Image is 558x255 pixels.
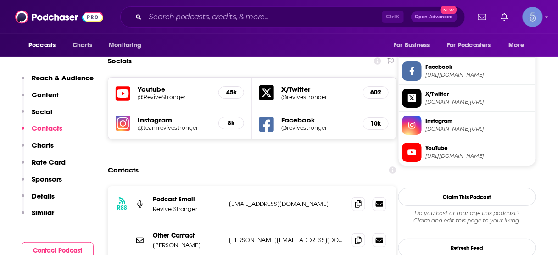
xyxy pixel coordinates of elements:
[32,158,66,166] p: Rate Card
[371,89,381,96] h5: 602
[22,107,52,124] button: Social
[425,72,532,78] span: https://www.facebook.com/revivestronger
[281,124,355,131] a: @revivestronger
[32,208,54,217] p: Similar
[153,195,222,203] p: Podcast Email
[425,144,532,152] span: YouTube
[425,153,532,160] span: https://www.youtube.com/@ReviveStronger
[229,236,344,244] p: [PERSON_NAME][EMAIL_ADDRESS][DOMAIN_NAME]
[22,208,54,225] button: Similar
[281,116,355,124] h5: Facebook
[229,200,344,208] p: [EMAIL_ADDRESS][DOMAIN_NAME]
[32,124,62,133] p: Contacts
[474,9,490,25] a: Show notifications dropdown
[402,61,532,81] a: Facebook[URL][DOMAIN_NAME]
[425,126,532,133] span: instagram.com/teamrevivestronger
[411,11,458,22] button: Open AdvancedNew
[425,117,532,125] span: Instagram
[22,90,59,107] button: Content
[15,8,103,26] img: Podchaser - Follow, Share and Rate Podcasts
[425,63,532,71] span: Facebook
[28,39,56,52] span: Podcasts
[441,37,504,54] button: open menu
[502,37,536,54] button: open menu
[281,85,355,94] h5: X/Twitter
[138,85,211,94] h5: Youtube
[441,6,457,14] span: New
[22,73,94,90] button: Reach & Audience
[425,99,532,105] span: twitter.com/revivestronger
[32,90,59,99] p: Content
[67,37,98,54] a: Charts
[138,116,211,124] h5: Instagram
[425,90,532,98] span: X/Twitter
[371,120,381,127] h5: 10k
[120,6,465,28] div: Search podcasts, credits, & more...
[226,89,236,96] h5: 45k
[497,9,512,25] a: Show notifications dropdown
[398,210,536,217] span: Do you host or manage this podcast?
[22,158,66,175] button: Rate Card
[523,7,543,27] span: Logged in as Spiral5-G1
[22,37,67,54] button: open menu
[402,89,532,108] a: X/Twitter[DOMAIN_NAME][URL]
[447,39,491,52] span: For Podcasters
[32,141,54,150] p: Charts
[398,210,536,224] div: Claim and edit this page to your liking.
[22,141,54,158] button: Charts
[281,94,355,100] a: @revivestronger
[523,7,543,27] img: User Profile
[32,107,52,116] p: Social
[523,7,543,27] button: Show profile menu
[32,73,94,82] p: Reach & Audience
[226,119,236,127] h5: 8k
[398,188,536,206] button: Claim This Podcast
[382,11,404,23] span: Ctrl K
[108,161,139,179] h2: Contacts
[415,15,453,19] span: Open Advanced
[109,39,141,52] span: Monitoring
[402,116,532,135] a: Instagram[DOMAIN_NAME][URL]
[153,205,222,213] p: Revive Stronger
[138,94,211,100] a: @ReviveStronger
[153,241,222,249] p: [PERSON_NAME]
[116,116,130,131] img: iconImage
[402,143,532,162] a: YouTube[URL][DOMAIN_NAME]
[32,175,62,183] p: Sponsors
[22,192,55,209] button: Details
[117,204,127,211] h3: RSS
[22,124,62,141] button: Contacts
[108,52,132,70] h2: Socials
[138,124,211,131] a: @teamrevivestronger
[387,37,441,54] button: open menu
[509,39,525,52] span: More
[73,39,92,52] span: Charts
[145,10,382,24] input: Search podcasts, credits, & more...
[394,39,430,52] span: For Business
[32,192,55,200] p: Details
[102,37,153,54] button: open menu
[153,232,222,239] p: Other Contact
[22,175,62,192] button: Sponsors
